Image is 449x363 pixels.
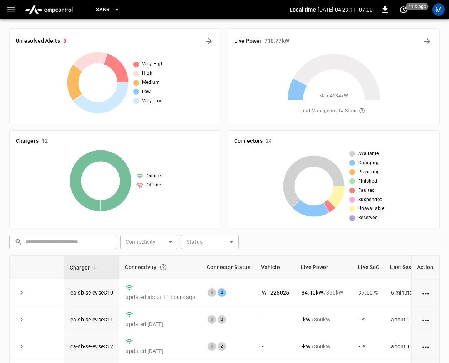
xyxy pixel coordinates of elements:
p: - kW [302,316,310,323]
div: 1 [208,342,216,351]
span: Offline [147,181,161,189]
div: 2 [218,315,226,324]
h6: Live Power [234,37,261,45]
td: - % [352,333,385,360]
button: Connection between the charger and our software. [156,260,170,274]
span: Faulted [358,187,375,195]
span: Max. 4634 kW [319,92,348,100]
th: Vehicle [256,256,295,279]
a: WT-225025 [262,290,289,296]
th: Last Session [385,256,445,279]
h6: Unresolved Alerts [16,37,60,45]
span: Available [358,150,379,158]
span: Charger [70,263,100,272]
button: set refresh interval [397,3,410,16]
h6: 718.77 kW [265,37,289,45]
h6: 12 [42,137,48,145]
button: The system is using AmpEdge-configured limits for static load managment. Depending on your config... [356,105,368,118]
span: Very High [142,60,164,68]
p: updated about 11 hours ago [126,293,195,301]
span: Unavailable [358,205,384,213]
span: Low [142,88,151,96]
a: ca-sb-se-evseC11 [70,316,113,323]
p: updated [DATE] [126,320,195,328]
td: about 9 hours ago [385,306,445,333]
a: ca-sb-se-evseC10 [70,290,113,296]
div: action cell options [421,343,431,350]
div: 1 [208,288,216,297]
div: / 360 kW [302,289,346,296]
div: action cell options [421,289,431,296]
th: Action [411,256,439,279]
span: Finished [358,178,377,185]
div: 2 [218,288,226,297]
span: Preparing [358,168,380,176]
a: ca-sb-se-evseC12 [70,343,113,350]
span: Very Low [142,97,162,105]
span: Reserved [358,214,378,222]
p: - kW [302,343,310,350]
h6: Connectors [234,137,263,145]
span: Online [147,172,161,180]
span: Charging [358,159,379,167]
div: action cell options [421,316,431,323]
p: 84.10 kW [302,289,323,296]
button: Energy Overview [421,35,433,47]
th: Live SoC [352,256,385,279]
span: 41 s ago [406,3,429,10]
p: Local time [290,6,316,13]
td: 97.00 % [352,279,385,306]
span: SanB [96,5,110,14]
div: Connectivity [125,260,196,274]
p: [DATE] 04:29:11 -07:00 [318,6,373,13]
th: Connector Status [201,256,255,279]
button: expand row [16,341,27,352]
div: profile-icon [432,3,445,16]
div: 2 [218,342,226,351]
p: updated [DATE] [126,347,195,355]
td: 6 minutes ago [385,279,445,306]
td: - % [352,306,385,333]
h6: 5 [63,37,66,45]
span: Medium [142,79,160,87]
button: All Alerts [203,35,215,47]
td: - [256,306,295,333]
span: Suspended [358,196,383,204]
span: High [142,70,153,77]
h6: 24 [266,137,272,145]
span: Load Management = Static [299,105,368,118]
td: about 11 hours ago [385,333,445,360]
button: expand row [16,314,27,325]
td: - [256,333,295,360]
th: Live Power [295,256,352,279]
button: SanB [93,2,123,17]
button: expand row [16,287,27,298]
img: ampcontrol.io logo [22,2,76,17]
div: / 360 kW [302,316,346,323]
h6: Chargers [16,137,39,145]
div: / 360 kW [302,343,346,350]
div: 1 [208,315,216,324]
